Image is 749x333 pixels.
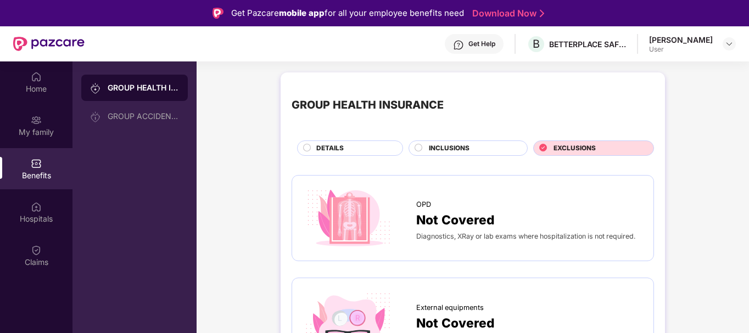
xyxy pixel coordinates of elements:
[13,37,85,51] img: New Pazcare Logo
[279,8,325,18] strong: mobile app
[725,39,734,48] img: svg+xml;base64,PHN2ZyBpZD0iRHJvcGRvd24tMzJ4MzIiIHhtbG5zPSJodHRwOi8vd3d3LnczLm9yZy8yMDAwL3N2ZyIgd2...
[540,8,544,19] img: Stroke
[31,201,42,212] img: svg+xml;base64,PHN2ZyBpZD0iSG9zcGl0YWxzIiB4bWxucz0iaHR0cDovL3d3dy53My5vcmcvMjAwMC9zdmciIHdpZHRoPS...
[90,111,101,122] img: svg+xml;base64,PHN2ZyB3aWR0aD0iMjAiIGhlaWdodD0iMjAiIHZpZXdCb3g9IjAgMCAyMCAyMCIgZmlsbD0ibm9uZSIgeG...
[416,313,495,333] span: Not Covered
[533,37,540,50] span: B
[303,187,394,250] img: icon
[416,199,431,210] span: OPD
[649,45,713,54] div: User
[31,115,42,126] img: svg+xml;base64,PHN2ZyB3aWR0aD0iMjAiIGhlaWdodD0iMjAiIHZpZXdCb3g9IjAgMCAyMCAyMCIgZmlsbD0ibm9uZSIgeG...
[31,158,42,169] img: svg+xml;base64,PHN2ZyBpZD0iQmVuZWZpdHMiIHhtbG5zPSJodHRwOi8vd3d3LnczLm9yZy8yMDAwL3N2ZyIgd2lkdGg9Ij...
[108,112,179,121] div: GROUP ACCIDENTAL INSURANCE
[549,39,626,49] div: BETTERPLACE SAFETY SOLUTIONS PRIVATE LIMITED
[90,83,101,94] img: svg+xml;base64,PHN2ZyB3aWR0aD0iMjAiIGhlaWdodD0iMjAiIHZpZXdCb3g9IjAgMCAyMCAyMCIgZmlsbD0ibm9uZSIgeG...
[108,82,179,93] div: GROUP HEALTH INSURANCE
[316,143,344,154] span: DETAILS
[31,245,42,256] img: svg+xml;base64,PHN2ZyBpZD0iQ2xhaW0iIHhtbG5zPSJodHRwOi8vd3d3LnczLm9yZy8yMDAwL3N2ZyIgd2lkdGg9IjIwIi...
[231,7,464,20] div: Get Pazcare for all your employee benefits need
[453,39,464,50] img: svg+xml;base64,PHN2ZyBpZD0iSGVscC0zMngzMiIgeG1sbnM9Imh0dHA6Ly93d3cudzMub3JnLzIwMDAvc3ZnIiB3aWR0aD...
[31,71,42,82] img: svg+xml;base64,PHN2ZyBpZD0iSG9tZSIgeG1sbnM9Imh0dHA6Ly93d3cudzMub3JnLzIwMDAvc3ZnIiB3aWR0aD0iMjAiIG...
[468,39,495,48] div: Get Help
[429,143,469,154] span: INCLUSIONS
[416,302,484,313] span: External equipments
[649,35,713,45] div: [PERSON_NAME]
[416,232,635,240] span: Diagnostics, XRay or lab exams where hospitalization is not required.
[213,8,223,19] img: Logo
[292,97,444,114] div: GROUP HEALTH INSURANCE
[416,210,495,230] span: Not Covered
[554,143,596,154] span: EXCLUSIONS
[472,8,541,19] a: Download Now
